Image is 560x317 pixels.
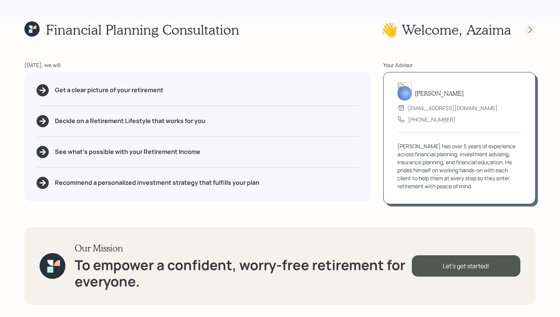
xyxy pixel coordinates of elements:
div: [DATE], we will: [24,61,371,69]
h1: 👋 Welcome , Azaima [381,21,511,38]
h5: [PERSON_NAME] [415,90,464,97]
div: [PHONE_NUMBER] [408,115,456,123]
h5: Decide on a Retirement Lifestyle that works for you [55,117,205,125]
h5: See what's possible with your Retirement Income [55,148,200,155]
div: [PERSON_NAME] has over 5 years of experience across financial planning, investment advising, insu... [397,142,522,190]
div: [EMAIL_ADDRESS][DOMAIN_NAME] [408,104,498,112]
h5: Get a clear picture of your retirement [55,86,163,94]
img: michael-russo-headshot.png [397,82,412,101]
h1: Financial Planning Consultation [46,21,239,38]
h5: Recommend a personalized investment strategy that fulfills your plan [55,179,259,186]
div: Let's get started! [412,255,520,277]
h1: To empower a confident, worry-free retirement for everyone. [75,257,412,290]
h3: Our Mission [75,243,412,254]
div: Your Advisor [383,61,536,69]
